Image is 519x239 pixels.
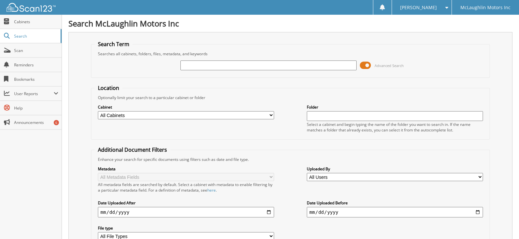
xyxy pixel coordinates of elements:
span: Advanced Search [375,63,404,68]
div: Select a cabinet and begin typing the name of the folder you want to search in. If the name match... [307,122,483,133]
div: All metadata fields are searched by default. Select a cabinet with metadata to enable filtering b... [98,182,274,193]
span: McLaughlin Motors Inc [460,6,510,9]
span: Help [14,105,58,111]
img: scan123-logo-white.svg [7,3,56,12]
div: Searches all cabinets, folders, files, metadata, and keywords [95,51,486,57]
span: Bookmarks [14,77,58,82]
div: 6 [54,120,59,125]
span: User Reports [14,91,54,96]
label: Folder [307,104,483,110]
input: end [307,207,483,217]
label: Cabinet [98,104,274,110]
div: Optionally limit your search to a particular cabinet or folder [95,95,486,100]
label: File type [98,225,274,231]
label: Date Uploaded Before [307,200,483,206]
h1: Search McLaughlin Motors Inc [68,18,512,29]
legend: Location [95,84,122,92]
span: Announcements [14,120,58,125]
span: Scan [14,48,58,53]
span: [PERSON_NAME] [400,6,437,9]
span: Search [14,33,57,39]
legend: Additional Document Filters [95,146,170,153]
a: here [207,187,216,193]
input: start [98,207,274,217]
span: Cabinets [14,19,58,25]
label: Metadata [98,166,274,172]
legend: Search Term [95,41,133,48]
label: Uploaded By [307,166,483,172]
span: Reminders [14,62,58,68]
div: Enhance your search for specific documents using filters such as date and file type. [95,157,486,162]
label: Date Uploaded After [98,200,274,206]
